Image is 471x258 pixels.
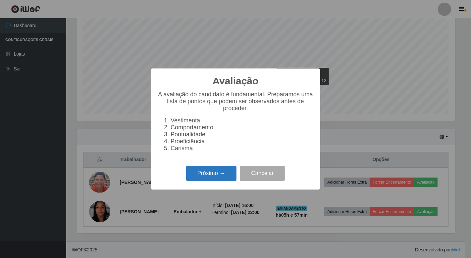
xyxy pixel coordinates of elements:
[213,75,259,87] h2: Avaliação
[171,131,314,138] li: Pontualidade
[171,124,314,131] li: Comportamento
[186,166,236,181] button: Próximo →
[157,91,314,112] p: A avaliação do candidato é fundamental. Preparamos uma lista de pontos que podem ser observados a...
[171,138,314,145] li: Proeficiência
[240,166,285,181] button: Cancelar
[171,117,314,124] li: Vestimenta
[171,145,314,152] li: Carisma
